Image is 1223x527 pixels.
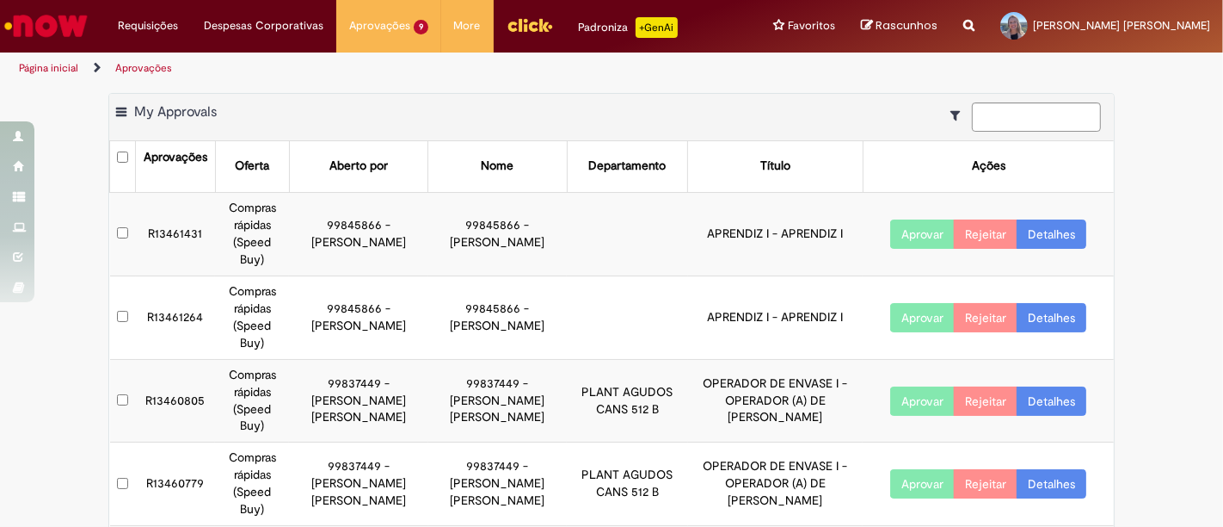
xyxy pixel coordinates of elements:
[688,443,863,526] td: OPERADOR DE ENVASE I - OPERADOR (A) DE [PERSON_NAME]
[134,103,217,121] span: My Approvals
[1017,220,1086,249] a: Detalhes
[289,443,428,526] td: 99837449 - [PERSON_NAME] [PERSON_NAME]
[428,359,568,443] td: 99837449 - [PERSON_NAME] [PERSON_NAME]
[481,158,513,175] div: Nome
[2,9,90,43] img: ServiceNow
[1017,303,1086,332] a: Detalhes
[1017,387,1086,416] a: Detalhes
[115,61,172,75] a: Aprovações
[589,158,667,175] div: Departamento
[144,149,207,166] div: Aprovações
[428,276,568,359] td: 99845866 - [PERSON_NAME]
[567,443,688,526] td: PLANT AGUDOS CANS 512 B
[428,443,568,526] td: 99837449 - [PERSON_NAME] [PERSON_NAME]
[13,53,802,84] ul: Trilhas de página
[136,443,215,526] td: R13460779
[954,387,1017,416] button: Rejeitar
[1033,18,1210,33] span: [PERSON_NAME] [PERSON_NAME]
[289,192,428,276] td: 99845866 - [PERSON_NAME]
[972,158,1005,175] div: Ações
[329,158,388,175] div: Aberto por
[215,192,289,276] td: Compras rápidas (Speed Buy)
[954,303,1017,332] button: Rejeitar
[215,359,289,443] td: Compras rápidas (Speed Buy)
[760,158,790,175] div: Título
[567,359,688,443] td: PLANT AGUDOS CANS 512 B
[118,17,178,34] span: Requisições
[890,303,955,332] button: Aprovar
[890,387,955,416] button: Aprovar
[950,109,968,121] i: Mostrar filtros para: Suas Solicitações
[136,276,215,359] td: R13461264
[19,61,78,75] a: Página inicial
[215,276,289,359] td: Compras rápidas (Speed Buy)
[289,359,428,443] td: 99837449 - [PERSON_NAME] [PERSON_NAME]
[954,220,1017,249] button: Rejeitar
[235,158,269,175] div: Oferta
[890,220,955,249] button: Aprovar
[688,359,863,443] td: OPERADOR DE ENVASE I - OPERADOR (A) DE [PERSON_NAME]
[289,276,428,359] td: 99845866 - [PERSON_NAME]
[688,192,863,276] td: APRENDIZ I - APRENDIZ I
[428,192,568,276] td: 99845866 - [PERSON_NAME]
[688,276,863,359] td: APRENDIZ I - APRENDIZ I
[136,141,215,192] th: Aprovações
[954,469,1017,499] button: Rejeitar
[136,359,215,443] td: R13460805
[1017,469,1086,499] a: Detalhes
[890,469,955,499] button: Aprovar
[136,192,215,276] td: R13461431
[215,443,289,526] td: Compras rápidas (Speed Buy)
